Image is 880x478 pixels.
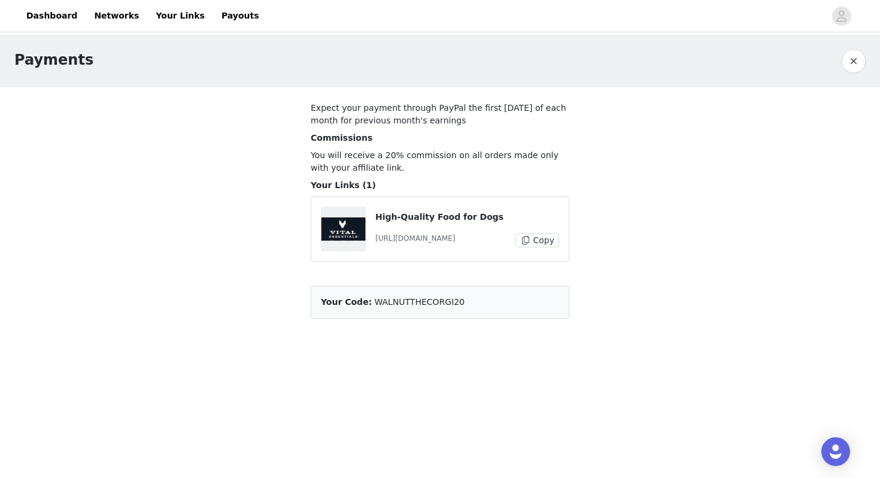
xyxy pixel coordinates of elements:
a: Payouts [214,2,266,29]
h2: Your Links (1) [311,179,569,192]
p: Commissions [311,132,569,144]
h1: Payments [14,49,93,71]
a: Your Links [148,2,212,29]
a: Networks [87,2,146,29]
img: High-Quality Food for Dogs [321,217,366,241]
a: Dashboard [19,2,84,29]
p: High-Quality Food for Dogs [375,211,559,223]
p: Expect your payment through PayPal the first [DATE] of each month for previous month's earnings [311,102,569,127]
p: [URL][DOMAIN_NAME] [375,233,455,244]
div: Open Intercom Messenger [821,437,850,466]
div: avatar [836,7,847,26]
span: WALNUTTHECORGI20 [374,297,465,307]
span: Your Code: [321,297,372,307]
p: You will receive a 20% commission on all orders made only with your affiliate link. [311,149,569,174]
button: Copy [515,233,559,247]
